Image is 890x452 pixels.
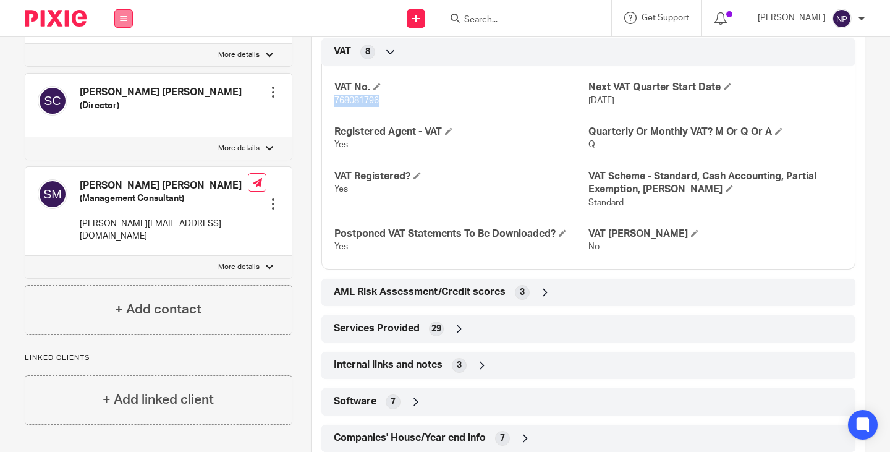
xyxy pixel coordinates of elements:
h5: (Management Consultant) [80,192,248,205]
span: Yes [334,242,348,251]
h5: (Director) [80,100,242,112]
p: Linked clients [25,353,292,363]
span: Software [334,395,376,408]
p: [PERSON_NAME] [758,12,826,24]
h4: [PERSON_NAME] [PERSON_NAME] [80,179,248,192]
span: 8 [365,46,370,58]
h4: + Add linked client [103,390,214,409]
h4: Registered Agent - VAT [334,126,588,139]
span: No [588,242,600,251]
span: 768081796 [334,96,379,105]
span: 7 [391,396,396,408]
span: Services Provided [334,322,420,335]
h4: Postponed VAT Statements To Be Downloaded? [334,228,588,241]
span: Yes [334,140,348,149]
h4: VAT Scheme - Standard, Cash Accounting, Partial Exemption, [PERSON_NAME] [588,170,842,197]
p: More details [218,262,260,272]
span: AML Risk Assessment/Credit scores [334,286,506,299]
span: VAT [334,45,351,58]
h4: Quarterly Or Monthly VAT? M Or Q Or A [588,126,842,139]
img: svg%3E [38,179,67,209]
span: Yes [334,185,348,194]
img: svg%3E [832,9,852,28]
span: Internal links and notes [334,359,443,372]
p: More details [218,50,260,60]
span: 7 [500,432,505,445]
h4: Next VAT Quarter Start Date [588,81,842,94]
span: 3 [457,359,462,372]
span: 3 [520,286,525,299]
h4: VAT Registered? [334,170,588,183]
span: Companies' House/Year end info [334,432,486,445]
p: More details [218,143,260,153]
h4: VAT No. [334,81,588,94]
img: Pixie [25,10,87,27]
span: Get Support [642,14,689,22]
span: 29 [431,323,441,335]
p: [PERSON_NAME][EMAIL_ADDRESS][DOMAIN_NAME] [80,218,248,243]
span: Q [588,140,595,149]
h4: [PERSON_NAME] [PERSON_NAME] [80,86,242,99]
span: [DATE] [588,96,614,105]
img: svg%3E [38,86,67,116]
h4: + Add contact [115,300,201,319]
span: Standard [588,198,624,207]
input: Search [463,15,574,26]
h4: VAT [PERSON_NAME] [588,228,842,241]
